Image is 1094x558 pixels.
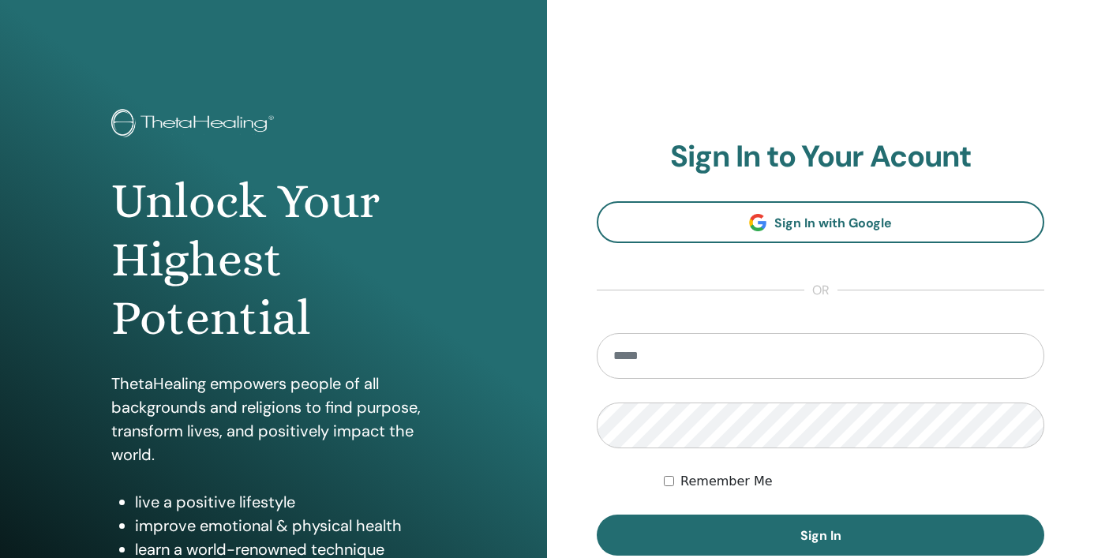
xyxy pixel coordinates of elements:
button: Sign In [597,515,1044,556]
h2: Sign In to Your Acount [597,139,1044,175]
label: Remember Me [680,472,773,491]
span: Sign In with Google [774,215,892,231]
div: Keep me authenticated indefinitely or until I manually logout [664,472,1044,491]
h1: Unlock Your Highest Potential [111,172,436,348]
li: improve emotional & physical health [135,514,436,537]
li: live a positive lifestyle [135,490,436,514]
a: Sign In with Google [597,201,1044,243]
span: Sign In [800,527,841,544]
span: or [804,281,837,300]
p: ThetaHealing empowers people of all backgrounds and religions to find purpose, transform lives, a... [111,372,436,466]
